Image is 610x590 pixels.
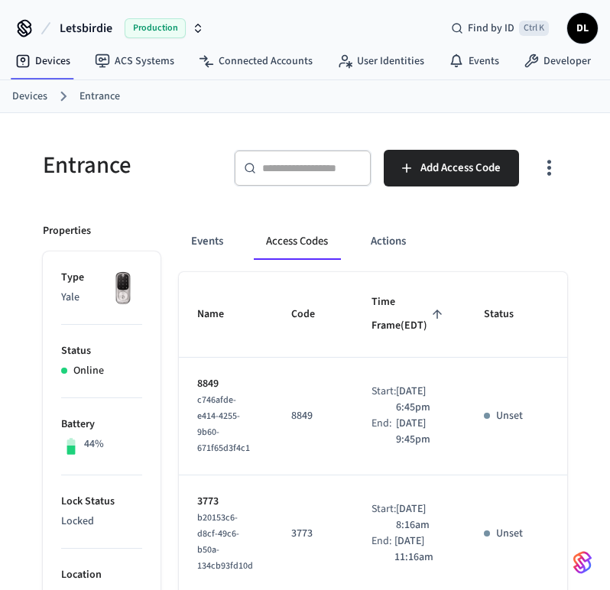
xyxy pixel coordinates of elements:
a: User Identities [325,47,436,75]
span: Add Access Code [420,158,501,178]
p: [DATE] 8:16am [396,501,447,533]
p: Status [61,343,142,359]
a: Devices [12,89,47,105]
div: End: [372,533,395,566]
p: Type [61,270,142,286]
p: [DATE] 9:45pm [396,416,447,448]
span: Name [197,303,244,326]
span: Letsbirdie [60,19,112,37]
span: Ctrl K [519,21,549,36]
div: Find by IDCtrl K [439,15,561,42]
button: DL [567,13,598,44]
p: [DATE] 6:45pm [396,384,447,416]
p: Lock Status [61,494,142,510]
img: Yale Assure Touchscreen Wifi Smart Lock, Satin Nickel, Front [104,270,142,308]
p: 8849 [197,376,255,392]
p: [DATE] 11:16am [394,533,446,566]
p: Battery [61,417,142,433]
p: Properties [43,223,91,239]
button: Actions [359,223,418,260]
a: Developer [511,47,603,75]
a: Connected Accounts [187,47,325,75]
p: Online [73,363,104,379]
span: Code [291,303,335,326]
p: 3773 [197,494,255,510]
div: Start: [372,501,396,533]
p: 44% [84,436,104,452]
div: ant example [179,223,568,260]
a: Events [436,47,511,75]
p: Location [61,567,142,583]
span: Production [125,18,186,38]
p: Locked [61,514,142,530]
span: Status [484,303,534,326]
span: Time Frame(EDT) [372,290,447,339]
span: b20153c6-d8cf-49c6-b50a-134cb93fd10d [197,511,253,572]
h5: Entrance [43,150,216,181]
p: 3773 [291,526,335,542]
p: 8849 [291,408,335,424]
div: End: [372,416,396,448]
img: SeamLogoGradient.69752ec5.svg [573,550,592,575]
span: DL [569,15,596,42]
div: Start: [372,384,396,416]
button: Add Access Code [384,150,519,186]
p: Unset [496,408,523,424]
p: Yale [61,290,142,306]
a: Entrance [79,89,120,105]
button: Events [179,223,235,260]
span: c746afde-e414-4255-9b60-671f65d3f4c1 [197,394,250,455]
button: Access Codes [254,223,340,260]
span: Find by ID [468,21,514,36]
p: Unset [496,526,523,542]
a: Devices [3,47,83,75]
a: ACS Systems [83,47,187,75]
